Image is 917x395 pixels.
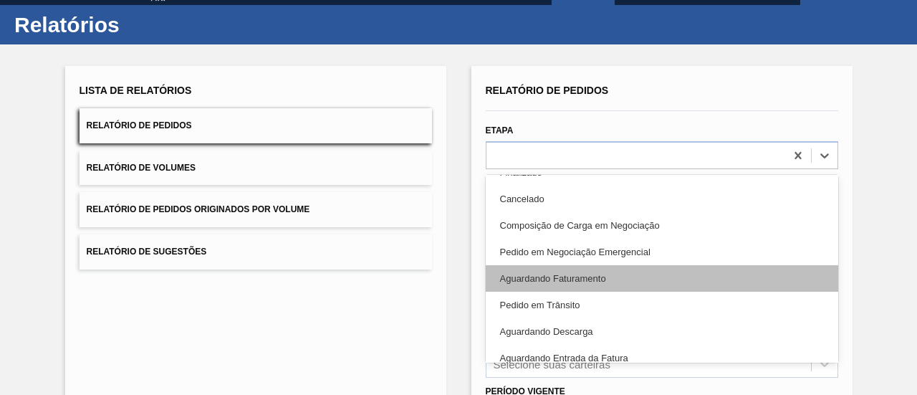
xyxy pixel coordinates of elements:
button: Relatório de Sugestões [80,234,432,270]
div: Aguardando Entrada da Fatura [486,345,838,371]
div: Pedido em Trânsito [486,292,838,318]
h1: Relatórios [14,16,269,33]
span: Relatório de Pedidos [486,85,609,96]
div: Cancelado [486,186,838,212]
span: Lista de Relatórios [80,85,192,96]
button: Relatório de Pedidos [80,108,432,143]
label: Etapa [486,125,514,135]
div: Aguardando Descarga [486,318,838,345]
span: Relatório de Volumes [87,163,196,173]
span: Relatório de Pedidos [87,120,192,130]
span: Relatório de Sugestões [87,247,207,257]
span: Relatório de Pedidos Originados por Volume [87,204,310,214]
button: Relatório de Pedidos Originados por Volume [80,192,432,227]
div: Selecione suas carteiras [494,358,610,370]
div: Aguardando Faturamento [486,265,838,292]
button: Relatório de Volumes [80,151,432,186]
div: Pedido em Negociação Emergencial [486,239,838,265]
div: Composição de Carga em Negociação [486,212,838,239]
